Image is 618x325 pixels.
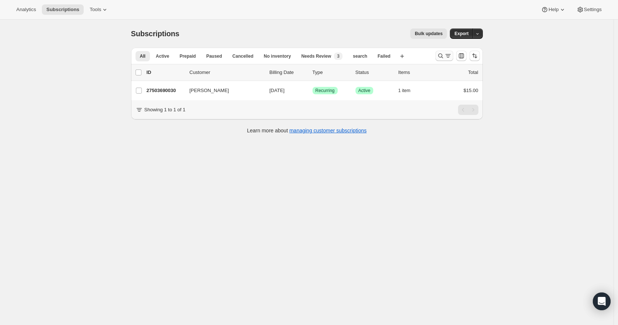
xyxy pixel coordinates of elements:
[190,87,229,94] span: [PERSON_NAME]
[458,105,478,115] nav: Pagination
[454,31,468,37] span: Export
[206,53,222,59] span: Paused
[264,53,291,59] span: No inventory
[396,51,408,61] button: Create new view
[85,4,113,15] button: Tools
[584,7,602,13] span: Settings
[593,292,611,310] div: Open Intercom Messenger
[410,28,447,39] button: Bulk updates
[46,7,79,13] span: Subscriptions
[247,127,367,134] p: Learn more about
[315,88,335,94] span: Recurring
[378,53,391,59] span: Failed
[156,53,169,59] span: Active
[190,69,264,76] p: Customer
[355,69,392,76] p: Status
[140,53,146,59] span: All
[548,7,558,13] span: Help
[353,53,367,59] span: search
[12,4,40,15] button: Analytics
[572,4,606,15] button: Settings
[180,53,196,59] span: Prepaid
[270,88,285,93] span: [DATE]
[147,87,184,94] p: 27503690030
[270,69,307,76] p: Billing Date
[398,69,435,76] div: Items
[337,53,340,59] span: 3
[147,69,184,76] p: ID
[90,7,101,13] span: Tools
[233,53,254,59] span: Cancelled
[301,53,331,59] span: Needs Review
[358,88,371,94] span: Active
[147,69,478,76] div: IDCustomerBilling DateTypeStatusItemsTotal
[468,69,478,76] p: Total
[398,88,411,94] span: 1 item
[16,7,36,13] span: Analytics
[42,4,84,15] button: Subscriptions
[147,85,478,96] div: 27503690030[PERSON_NAME][DATE]SuccessRecurringSuccessActive1 item$15.00
[537,4,570,15] button: Help
[464,88,478,93] span: $15.00
[131,30,180,38] span: Subscriptions
[456,51,467,61] button: Customize table column order and visibility
[415,31,442,37] span: Bulk updates
[435,51,453,61] button: Search and filter results
[185,85,259,97] button: [PERSON_NAME]
[144,106,186,114] p: Showing 1 to 1 of 1
[313,69,350,76] div: Type
[470,51,480,61] button: Sort the results
[450,28,473,39] button: Export
[398,85,419,96] button: 1 item
[289,128,367,133] a: managing customer subscriptions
